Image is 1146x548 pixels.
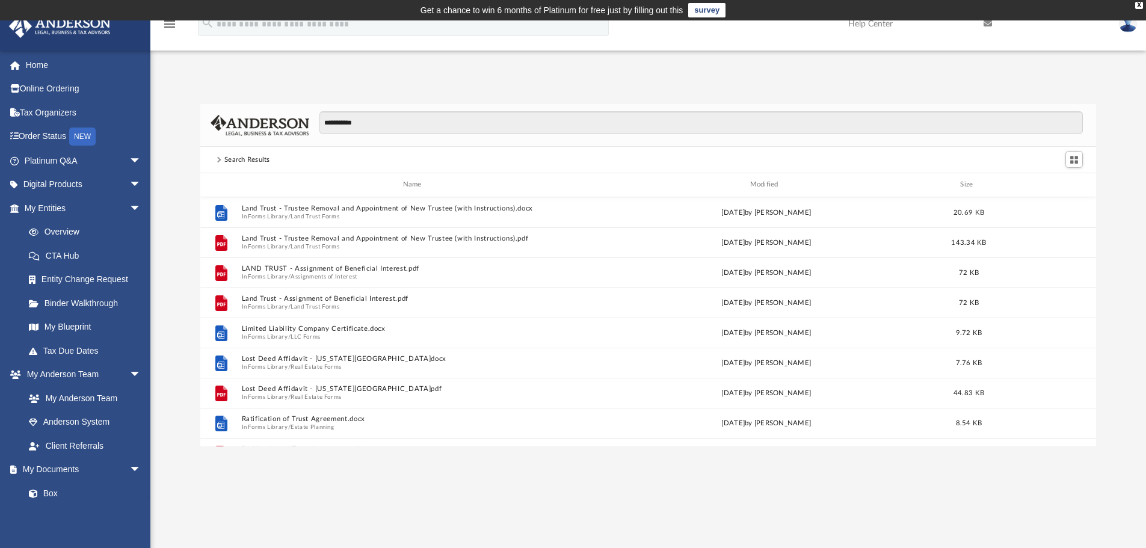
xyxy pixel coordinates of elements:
div: [DATE] by [PERSON_NAME] [593,267,940,278]
button: Real Estate Forms [291,393,342,401]
button: Forms Library [248,242,288,250]
div: [DATE] by [PERSON_NAME] [593,417,940,428]
span: arrow_drop_down [129,458,153,482]
div: [DATE] by [PERSON_NAME] [593,297,940,308]
a: CTA Hub [17,244,159,268]
button: Land Trust - Trustee Removal and Appointment of New Trustee (with Instructions).docx [241,205,588,212]
button: Forms Library [248,333,288,340]
button: Land Trust Forms [291,212,339,220]
a: My Entitiesarrow_drop_down [8,196,159,220]
div: [DATE] by [PERSON_NAME] [593,237,940,248]
span: / [288,333,291,340]
div: Name [241,179,587,190]
span: / [288,363,291,371]
button: Forms Library [248,212,288,220]
div: id [206,179,236,190]
a: Binder Walkthrough [17,291,159,315]
div: id [998,179,1082,190]
div: NEW [69,128,96,146]
div: Modified [593,179,939,190]
button: Forms Library [248,303,288,310]
button: Real Estate Forms [291,363,342,371]
div: Size [944,179,993,190]
button: Forms Library [248,363,288,371]
button: Lost Deed Affidavit - [US_STATE][GEOGRAPHIC_DATA]docx [241,355,588,363]
a: Home [8,53,159,77]
button: Forms Library [248,272,288,280]
div: [DATE] by [PERSON_NAME] [593,207,940,218]
div: grid [200,197,1097,446]
span: / [288,242,291,250]
a: My Anderson Team [17,386,147,410]
div: Search Results [224,155,270,165]
span: In [241,242,588,250]
img: User Pic [1119,15,1137,32]
a: Overview [17,220,159,244]
span: 9.72 KB [955,329,982,336]
span: 72 KB [959,299,979,306]
span: 72 KB [959,269,979,276]
span: 8.54 KB [955,419,982,426]
div: [DATE] by [PERSON_NAME] [593,327,940,338]
a: Entity Change Request [17,268,159,292]
div: [DATE] by [PERSON_NAME] [593,387,940,398]
span: arrow_drop_down [129,173,153,197]
button: Estate Planning [291,423,334,431]
img: Anderson Advisors Platinum Portal [5,14,114,38]
a: Box [17,481,147,505]
a: Client Referrals [17,434,153,458]
span: 143.34 KB [951,239,986,245]
div: [DATE] by [PERSON_NAME] [593,357,940,368]
a: My Blueprint [17,315,153,339]
span: In [241,303,588,310]
input: Search files and folders [319,111,1083,134]
button: Land Trust - Assignment of Beneficial Interest.pdf [241,295,588,303]
span: arrow_drop_down [129,196,153,221]
a: Tax Organizers [8,100,159,125]
a: menu [162,23,177,31]
span: In [241,212,588,220]
button: Land Trust - Trustee Removal and Appointment of New Trustee (with Instructions).pdf [241,235,588,242]
a: survey [688,3,725,17]
span: / [288,393,291,401]
a: Anderson System [17,410,153,434]
span: / [288,423,291,431]
i: menu [162,17,177,31]
a: My Documentsarrow_drop_down [8,458,153,482]
button: Ratification of Trust Agreement.docx [241,415,588,423]
span: In [241,363,588,371]
button: Forms Library [248,423,288,431]
span: / [288,303,291,310]
a: Platinum Q&Aarrow_drop_down [8,149,159,173]
a: Digital Productsarrow_drop_down [8,173,159,197]
a: Tax Due Dates [17,339,159,363]
span: arrow_drop_down [129,363,153,387]
span: arrow_drop_down [129,149,153,173]
button: Land Trust Forms [291,242,339,250]
a: Meeting Minutes [17,505,153,529]
button: Ratification of Trust Agreement.pdf [241,445,588,453]
span: / [288,272,291,280]
button: Lost Deed Affidavit - [US_STATE][GEOGRAPHIC_DATA]pdf [241,385,588,393]
span: In [241,272,588,280]
span: In [241,423,588,431]
button: Forms Library [248,393,288,401]
button: LAND TRUST - Assignment of Beneficial Interest.pdf [241,265,588,272]
button: Limited Liability Company Certificate.docx [241,325,588,333]
div: close [1135,2,1143,9]
span: / [288,212,291,220]
span: 7.76 KB [955,359,982,366]
div: Get a chance to win 6 months of Platinum for free just by filling out this [421,3,683,17]
span: In [241,333,588,340]
a: My Anderson Teamarrow_drop_down [8,363,153,387]
button: Switch to Grid View [1065,151,1083,168]
button: Assignments of Interest [291,272,357,280]
button: LLC Forms [291,333,321,340]
a: Order StatusNEW [8,125,159,149]
i: search [201,16,214,29]
button: Land Trust Forms [291,303,339,310]
a: Online Ordering [8,77,159,101]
